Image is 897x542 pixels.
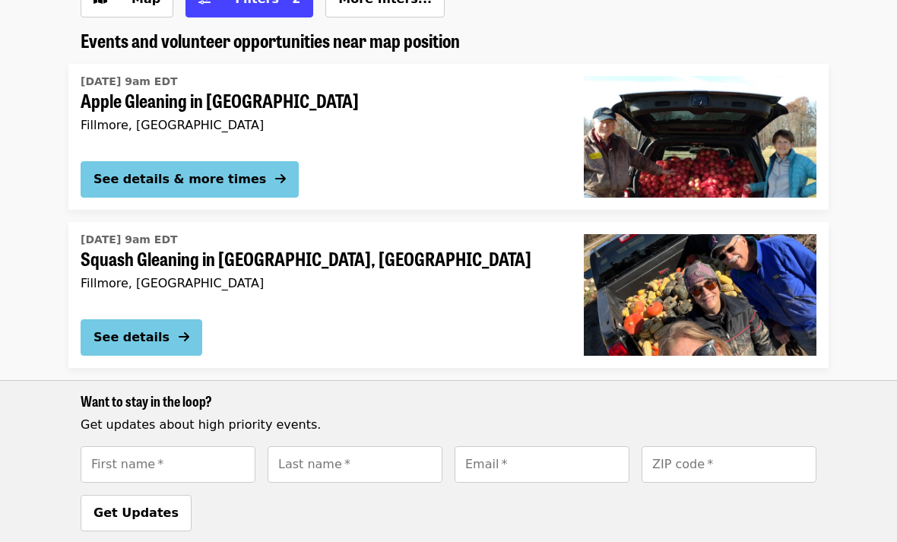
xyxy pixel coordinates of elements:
[268,447,442,483] input: [object Object]
[81,496,192,532] button: Get Updates
[81,90,559,113] span: Apple Gleaning in [GEOGRAPHIC_DATA]
[81,277,559,291] div: Fillmore, [GEOGRAPHIC_DATA]
[94,329,170,347] div: See details
[68,65,829,211] a: See details for "Apple Gleaning in Putnam County"
[584,77,816,198] img: Apple Gleaning in Putnam County organized by Society of St. Andrew
[81,27,460,54] span: Events and volunteer opportunities near map position
[455,447,629,483] input: [object Object]
[81,447,255,483] input: [object Object]
[179,331,189,345] i: arrow-right icon
[584,235,816,357] img: Squash Gleaning in Fillmore, IN organized by Society of St. Andrew
[81,233,178,249] time: [DATE] 9am EDT
[81,391,212,411] span: Want to stay in the loop?
[81,418,321,433] span: Get updates about high priority events.
[94,506,179,521] span: Get Updates
[94,171,266,189] div: See details & more times
[81,249,559,271] span: Squash Gleaning in [GEOGRAPHIC_DATA], [GEOGRAPHIC_DATA]
[81,119,559,133] div: Fillmore, [GEOGRAPHIC_DATA]
[68,223,829,369] a: See details for "Squash Gleaning in Fillmore, IN"
[81,320,202,357] button: See details
[81,162,299,198] button: See details & more times
[275,173,286,187] i: arrow-right icon
[81,74,178,90] time: [DATE] 9am EDT
[642,447,816,483] input: [object Object]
